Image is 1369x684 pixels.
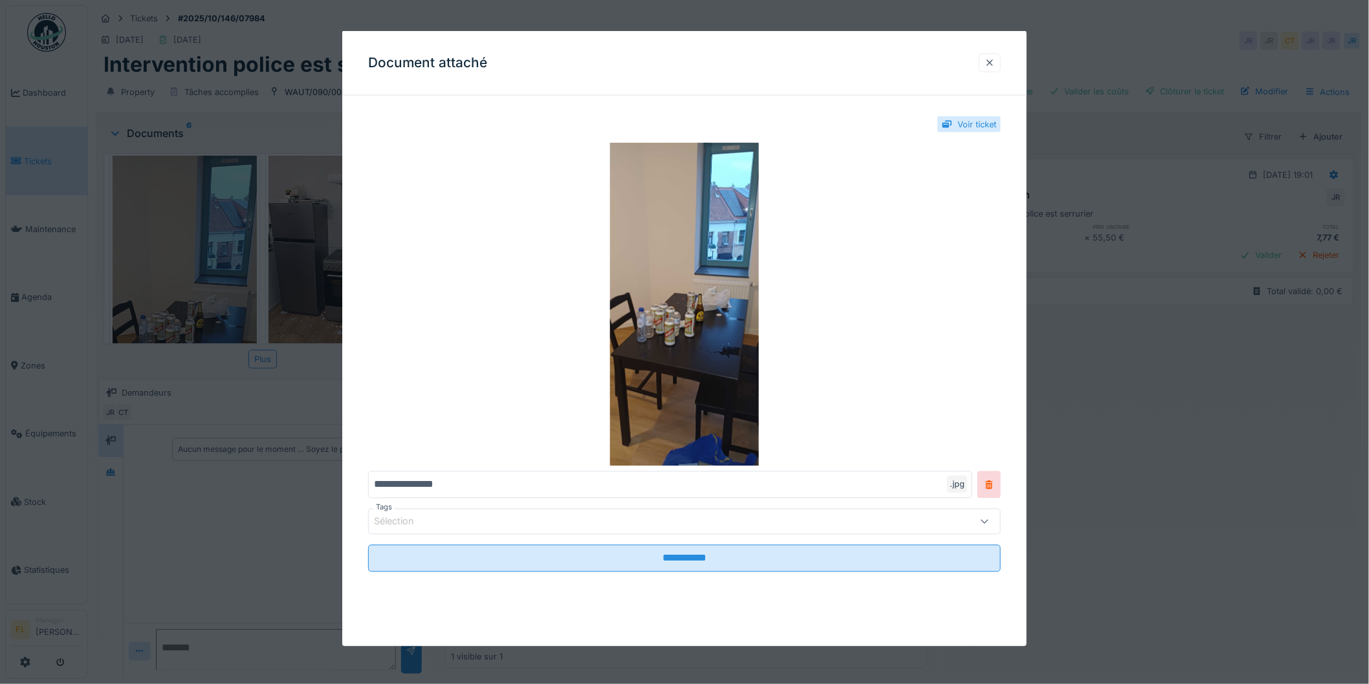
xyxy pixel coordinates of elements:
div: Sélection [374,515,432,529]
label: Tags [373,502,395,513]
h3: Document attaché [368,55,487,71]
div: Voir ticket [958,118,996,131]
div: .jpg [947,476,967,493]
img: 2879ffbd-4fcb-4d12-b077-0f9e033d3044-20251014_184817.jpg [368,143,1001,466]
